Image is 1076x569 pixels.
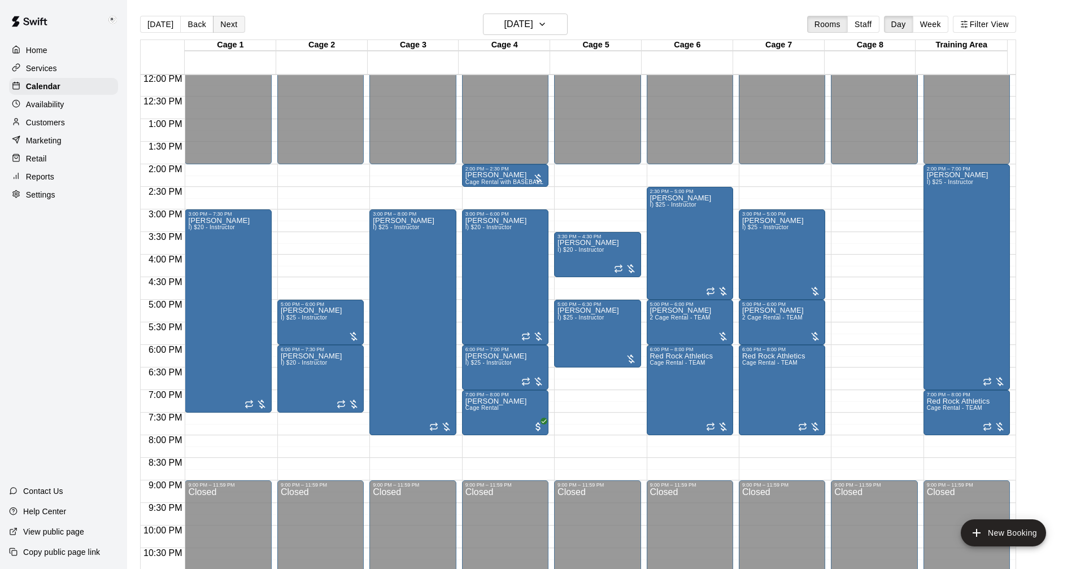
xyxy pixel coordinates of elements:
[26,153,47,164] p: Retail
[650,189,730,194] div: 2:30 PM – 5:00 PM
[146,413,185,422] span: 7:30 PM
[26,45,47,56] p: Home
[927,392,1007,397] div: 7:00 PM – 8:00 PM
[650,347,730,352] div: 6:00 PM – 8:00 PM
[483,14,568,35] button: [DATE]
[739,209,825,300] div: 3:00 PM – 5:00 PM: I) $25 - Instructor
[146,187,185,196] span: 2:30 PM
[337,400,346,409] span: Recurring event
[961,519,1046,546] button: add
[927,166,1007,172] div: 2:00 PM – 7:00 PM
[706,287,715,296] span: Recurring event
[9,78,118,95] a: Calendar
[465,360,512,366] span: I) $25 - Instructor
[557,482,637,488] div: 9:00 PM – 11:59 PM
[642,40,733,51] div: Cage 6
[180,16,214,33] button: Back
[26,117,65,128] p: Customers
[521,377,530,386] span: Recurring event
[146,503,185,513] span: 9:30 PM
[146,458,185,467] span: 8:30 PM
[706,422,715,431] span: Recurring event
[916,40,1007,51] div: Training Area
[462,164,548,187] div: 2:00 PM – 2:30 PM: Cage Rental with BASEBALL Pitching Machine
[281,314,327,321] span: I) $25 - Instructor
[213,16,245,33] button: Next
[185,209,271,413] div: 3:00 PM – 7:30 PM: I) $20 - Instructor
[739,300,825,345] div: 5:00 PM – 6:00 PM: 2 Cage Rental - TEAM
[983,422,992,431] span: Recurring event
[557,314,604,321] span: I) $25 - Instructor
[277,345,364,413] div: 6:00 PM – 7:30 PM: I) $20 - Instructor
[465,405,499,411] span: Cage Rental
[146,300,185,309] span: 5:00 PM
[465,482,545,488] div: 9:00 PM – 11:59 PM
[742,314,803,321] span: 2 Cage Rental - TEAM
[146,232,185,242] span: 3:30 PM
[650,314,711,321] span: 2 Cage Rental - TEAM
[650,482,730,488] div: 9:00 PM – 11:59 PM
[953,16,1016,33] button: Filter View
[647,187,733,300] div: 2:30 PM – 5:00 PM: I) $25 - Instructor
[26,81,60,92] p: Calendar
[373,482,452,488] div: 9:00 PM – 11:59 PM
[923,390,1010,435] div: 7:00 PM – 8:00 PM: Cage Rental - TEAM
[26,135,62,146] p: Marketing
[26,189,55,200] p: Settings
[281,347,360,352] div: 6:00 PM – 7:30 PM
[550,40,642,51] div: Cage 5
[807,16,848,33] button: Rooms
[742,360,798,366] span: Cage Rental - TEAM
[465,166,545,172] div: 2:00 PM – 2:30 PM
[554,300,641,367] div: 5:00 PM – 6:30 PM: I) $25 - Instructor
[245,400,254,409] span: Recurring event
[106,14,119,27] img: Keith Brooks
[927,405,982,411] span: Cage Rental - TEAM
[9,42,118,59] a: Home
[103,9,127,32] div: Keith Brooks
[557,301,637,307] div: 5:00 PM – 6:30 PM
[9,150,118,167] a: Retail
[742,211,822,217] div: 3:00 PM – 5:00 PM
[557,247,604,253] span: I) $20 - Instructor
[146,390,185,400] span: 7:00 PM
[614,264,623,273] span: Recurring event
[281,360,327,366] span: I) $20 - Instructor
[462,345,548,390] div: 6:00 PM – 7:00 PM: I) $25 - Instructor
[281,482,360,488] div: 9:00 PM – 11:59 PM
[9,168,118,185] div: Reports
[533,421,544,432] span: All customers have paid
[465,211,545,217] div: 3:00 PM – 6:00 PM
[146,435,185,445] span: 8:00 PM
[141,548,185,558] span: 10:30 PM
[554,232,641,277] div: 3:30 PM – 4:30 PM: I) $20 - Instructor
[146,255,185,264] span: 4:00 PM
[9,132,118,149] a: Marketing
[927,482,1007,488] div: 9:00 PM – 11:59 PM
[465,179,591,185] span: Cage Rental with BASEBALL Pitching Machine
[650,301,730,307] div: 5:00 PM – 6:00 PM
[923,164,1010,390] div: 2:00 PM – 7:00 PM: I) $25 - Instructor
[739,345,825,435] div: 6:00 PM – 8:00 PM: Cage Rental - TEAM
[825,40,916,51] div: Cage 8
[742,482,822,488] div: 9:00 PM – 11:59 PM
[465,224,512,230] span: I) $20 - Instructor
[188,224,234,230] span: I) $20 - Instructor
[465,347,545,352] div: 6:00 PM – 7:00 PM
[504,16,533,32] h6: [DATE]
[23,526,84,537] p: View public page
[913,16,948,33] button: Week
[146,345,185,354] span: 6:00 PM
[465,392,545,397] div: 7:00 PM – 8:00 PM
[459,40,550,51] div: Cage 4
[9,96,118,113] a: Availability
[9,60,118,77] a: Services
[650,360,705,366] span: Cage Rental - TEAM
[927,179,973,185] span: I) $25 - Instructor
[281,301,360,307] div: 5:00 PM – 6:00 PM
